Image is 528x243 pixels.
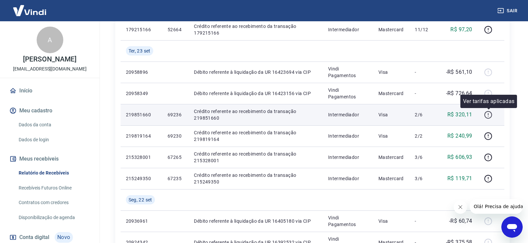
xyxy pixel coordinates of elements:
p: 219819164 [126,133,157,139]
div: A [37,27,63,53]
p: Crédito referente ao recebimento da transação 219851660 [194,108,317,121]
a: Relatório de Recebíveis [16,166,92,180]
p: R$ 240,99 [447,132,472,140]
p: Crédito referente ao recebimento da transação 215249350 [194,172,317,185]
p: R$ 119,71 [447,175,472,182]
iframe: Fechar mensagem [454,200,467,214]
a: Dados da conta [16,118,92,132]
iframe: Botão para abrir a janela de mensagens [501,216,523,238]
p: Débito referente à liquidação da UR 16423694 via CIP [194,69,317,75]
p: Débito referente à liquidação da UR 16423156 via CIP [194,90,317,97]
a: Início [8,83,92,98]
span: Ter, 23 set [129,48,151,54]
p: Intermediador [328,175,368,182]
p: 20958349 [126,90,157,97]
a: Dados de login [16,133,92,147]
p: -R$ 60,74 [449,217,472,225]
p: 215328001 [126,154,157,161]
p: Intermediador [328,111,368,118]
span: Seg, 22 set [129,196,152,203]
p: - [415,90,434,97]
p: 67235 [168,175,183,182]
p: 20958896 [126,69,157,75]
p: - [415,69,434,75]
p: Intermediador [328,133,368,139]
p: Visa [378,69,404,75]
p: - [415,218,434,224]
p: Vindi Pagamentos [328,214,368,228]
p: 69230 [168,133,183,139]
p: 67265 [168,154,183,161]
p: [EMAIL_ADDRESS][DOMAIN_NAME] [13,65,87,72]
p: Crédito referente ao recebimento da transação 219819164 [194,129,317,143]
button: Sair [496,5,520,17]
p: Mastercard [378,175,404,182]
p: -R$ 726,64 [446,89,472,97]
p: Mastercard [378,90,404,97]
p: R$ 320,11 [447,111,472,119]
p: Débito referente à liquidação da UR 16405180 via CIP [194,218,317,224]
p: 20936961 [126,218,157,224]
p: Mastercard [378,154,404,161]
span: Conta digital [19,233,49,242]
p: Intermediador [328,26,368,33]
p: [PERSON_NAME] [23,56,76,63]
p: R$ 97,20 [450,26,472,34]
p: Ver tarifas aplicadas [463,97,514,105]
p: 69236 [168,111,183,118]
p: Intermediador [328,154,368,161]
p: Crédito referente ao recebimento da transação 179215166 [194,23,317,36]
button: Meus recebíveis [8,152,92,166]
span: Novo [55,232,73,243]
p: 179215166 [126,26,157,33]
a: Recebíveis Futuros Online [16,181,92,195]
span: Olá! Precisa de ajuda? [4,5,56,10]
p: Visa [378,133,404,139]
a: Contratos com credores [16,196,92,209]
p: 215249350 [126,175,157,182]
p: 3/6 [415,175,434,182]
p: 52664 [168,26,183,33]
p: Vindi Pagamentos [328,65,368,79]
a: Disponibilização de agenda [16,211,92,224]
p: 219851660 [126,111,157,118]
img: Vindi [8,0,51,21]
p: Mastercard [378,26,404,33]
p: Visa [378,218,404,224]
p: 3/6 [415,154,434,161]
p: R$ 606,93 [447,153,472,161]
p: 2/6 [415,111,434,118]
button: Meu cadastro [8,103,92,118]
p: Vindi Pagamentos [328,87,368,100]
p: Visa [378,111,404,118]
p: -R$ 561,10 [446,68,472,76]
p: 2/2 [415,133,434,139]
p: 11/12 [415,26,434,33]
p: Crédito referente ao recebimento da transação 215328001 [194,151,317,164]
iframe: Mensagem da empresa [470,199,523,214]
